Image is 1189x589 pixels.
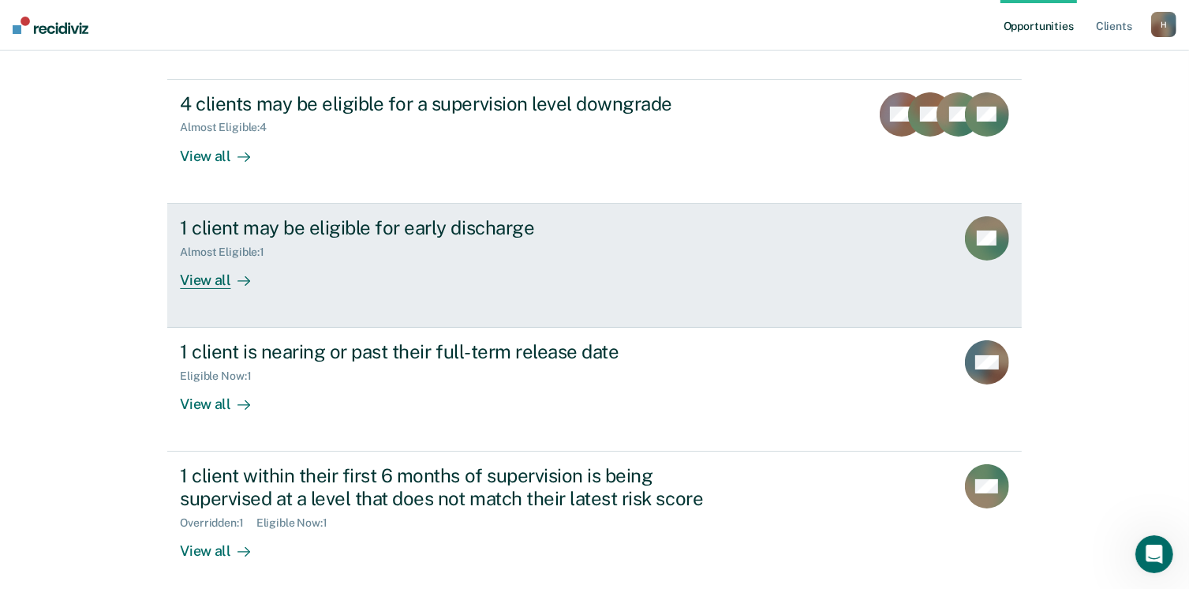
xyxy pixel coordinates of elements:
[180,530,268,561] div: View all
[180,340,734,363] div: 1 client is nearing or past their full-term release date
[180,246,277,259] div: Almost Eligible : 1
[167,328,1021,452] a: 1 client is nearing or past their full-term release dateEligible Now:1View all
[180,216,734,239] div: 1 client may be eligible for early discharge
[180,134,268,165] div: View all
[1135,535,1173,573] iframe: Intercom live chat
[180,92,734,115] div: 4 clients may be eligible for a supervision level downgrade
[180,121,279,134] div: Almost Eligible : 4
[167,79,1021,204] a: 4 clients may be eligible for a supervision level downgradeAlmost Eligible:4View all
[1151,12,1176,37] button: H
[180,370,264,383] div: Eligible Now : 1
[180,464,734,510] div: 1 client within their first 6 months of supervision is being supervised at a level that does not ...
[180,258,268,289] div: View all
[180,516,256,530] div: Overridden : 1
[167,204,1021,328] a: 1 client may be eligible for early dischargeAlmost Eligible:1View all
[256,516,340,530] div: Eligible Now : 1
[180,383,268,414] div: View all
[13,17,88,34] img: Recidiviz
